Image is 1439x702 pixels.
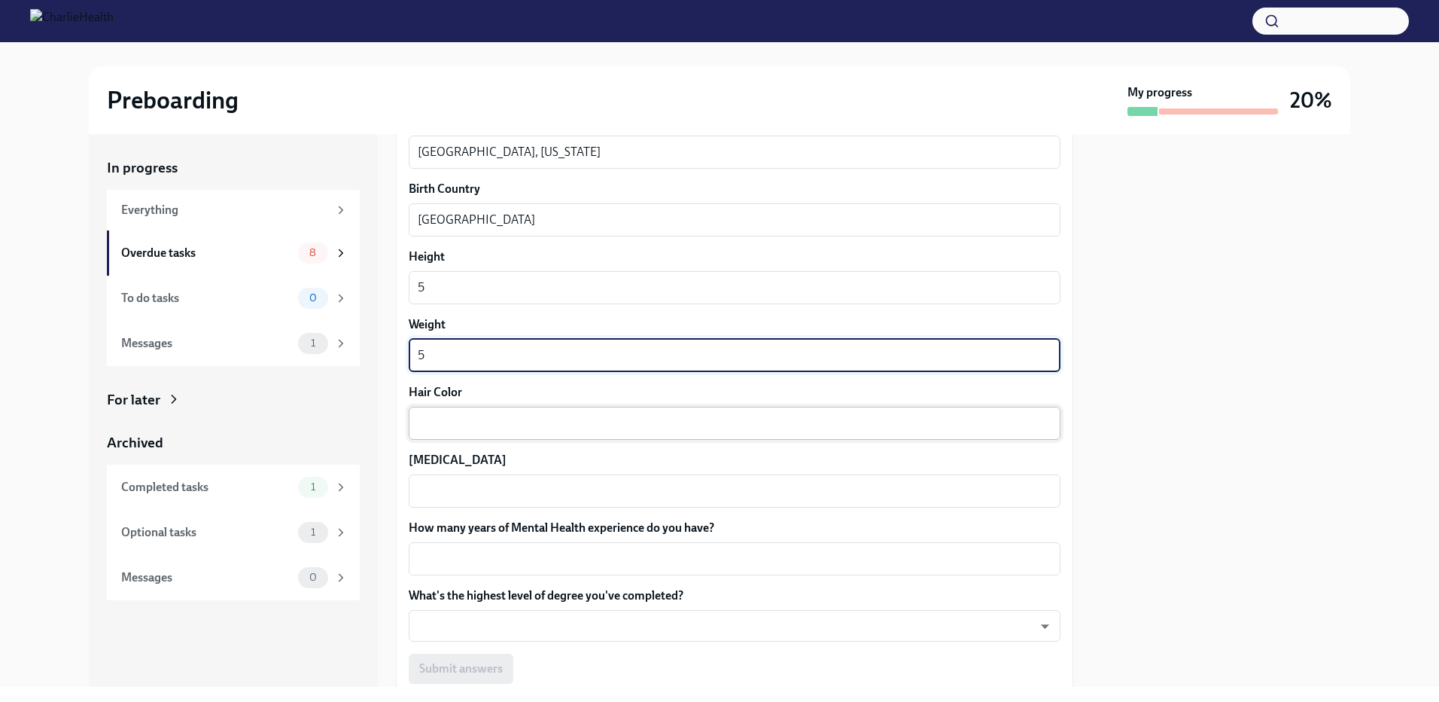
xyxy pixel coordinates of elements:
[300,572,326,583] span: 0
[409,181,1060,197] label: Birth Country
[107,276,360,321] a: To do tasks0
[107,390,360,410] a: For later
[418,143,1051,161] textarea: [GEOGRAPHIC_DATA], [US_STATE]
[30,9,114,33] img: CharlieHealth
[409,316,1060,333] label: Weight
[107,321,360,366] a: Messages1
[121,290,292,307] div: To do tasks
[300,247,325,258] span: 8
[107,555,360,600] a: Messages0
[418,211,1051,229] textarea: [GEOGRAPHIC_DATA]
[107,230,360,276] a: Overdue tasks8
[121,202,328,218] div: Everything
[121,479,292,496] div: Completed tasks
[409,452,1060,469] label: [MEDICAL_DATA]
[107,158,360,178] a: In progress
[121,245,292,261] div: Overdue tasks
[418,279,1051,297] textarea: 5
[409,588,1060,604] label: What's the highest level of degree you've completed?
[121,335,292,352] div: Messages
[300,292,326,304] span: 0
[409,520,1060,536] label: How many years of Mental Health experience do you have?
[107,465,360,510] a: Completed tasks1
[107,433,360,453] a: Archived
[302,337,324,349] span: 1
[418,346,1051,365] textarea: 5
[107,190,360,230] a: Everything
[107,510,360,555] a: Optional tasks1
[107,85,239,115] h2: Preboarding
[1127,84,1192,101] strong: My progress
[409,249,1060,265] label: Height
[1290,87,1332,114] h3: 20%
[121,524,292,541] div: Optional tasks
[409,384,1060,401] label: Hair Color
[302,526,324,538] span: 1
[409,610,1060,642] div: ​
[107,390,160,410] div: For later
[121,569,292,586] div: Messages
[302,481,324,493] span: 1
